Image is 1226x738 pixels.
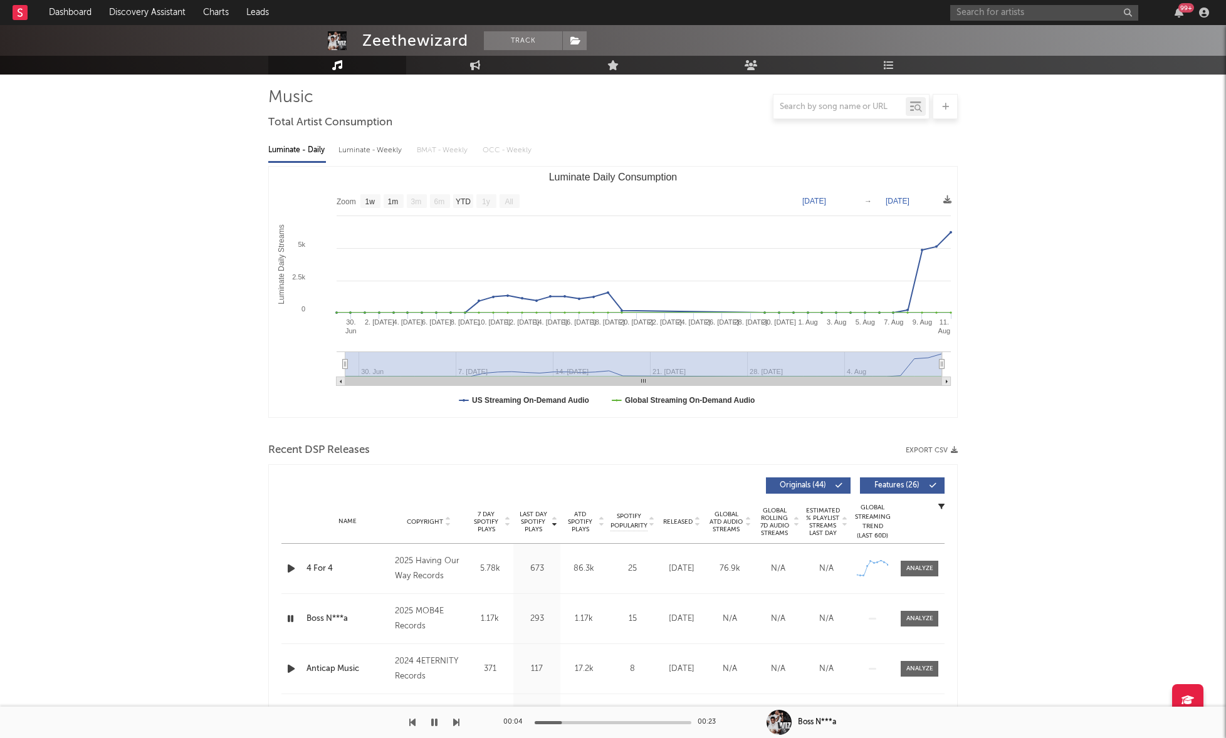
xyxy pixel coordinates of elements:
[805,663,847,675] div: N/A
[757,613,799,625] div: N/A
[906,447,958,454] button: Export CSV
[395,704,463,734] div: 2024 4ETERNITY Records
[625,396,755,405] text: Global Streaming On-Demand Audio
[805,563,847,575] div: N/A
[268,140,326,161] div: Luminate - Daily
[269,167,957,417] svg: Luminate Daily Consumption
[407,518,443,526] span: Copyright
[563,563,604,575] div: 86.3k
[469,563,510,575] div: 5.78k
[864,197,872,205] text: →
[913,318,932,326] text: 9. Aug
[827,318,846,326] text: 3. Aug
[886,197,909,205] text: [DATE]
[469,663,510,675] div: 371
[362,31,468,50] div: Zeethewizard
[338,140,404,161] div: Luminate - Weekly
[805,613,847,625] div: N/A
[706,318,739,326] text: 26. [DATE]
[395,554,463,584] div: 2025 Having Our Way Records
[277,224,286,304] text: Luminate Daily Streams
[805,507,840,537] span: Estimated % Playlist Streams Last Day
[516,563,557,575] div: 673
[884,318,903,326] text: 7. Aug
[503,715,528,730] div: 00:04
[677,318,710,326] text: 24. [DATE]
[649,318,682,326] text: 22. [DATE]
[698,715,723,730] div: 00:23
[766,477,851,494] button: Originals(44)
[563,511,597,533] span: ATD Spotify Plays
[306,517,389,526] div: Name
[365,197,375,206] text: 1w
[484,31,562,50] button: Track
[661,563,703,575] div: [DATE]
[549,172,678,182] text: Luminate Daily Consumption
[306,663,389,675] a: Anticap Music
[388,197,399,206] text: 1m
[268,443,370,458] span: Recent DSP Releases
[345,318,357,335] text: 30. Jun
[365,318,394,326] text: 2. [DATE]
[950,5,1138,21] input: Search for artists
[292,273,305,281] text: 2.5k
[472,396,589,405] text: US Streaming On-Demand Audio
[456,197,471,206] text: YTD
[610,663,654,675] div: 8
[1178,3,1194,13] div: 99 +
[516,663,557,675] div: 117
[709,663,751,675] div: N/A
[757,663,799,675] div: N/A
[301,305,305,313] text: 0
[938,318,951,335] text: 11. Aug
[268,90,313,105] span: Music
[306,563,389,575] a: 4 For 4
[506,318,539,326] text: 12. [DATE]
[763,318,796,326] text: 30. [DATE]
[620,318,653,326] text: 20. [DATE]
[734,318,767,326] text: 28. [DATE]
[709,563,751,575] div: 76.9k
[469,613,510,625] div: 1.17k
[802,197,826,205] text: [DATE]
[563,613,604,625] div: 1.17k
[868,482,926,489] span: Features ( 26 )
[268,115,392,130] span: Total Artist Consumption
[563,663,604,675] div: 17.2k
[534,318,567,326] text: 14. [DATE]
[395,604,463,634] div: 2025 MOB4E Records
[395,654,463,684] div: 2024 4ETERNITY Records
[477,318,510,326] text: 10. [DATE]
[663,518,693,526] span: Released
[592,318,625,326] text: 18. [DATE]
[610,563,654,575] div: 25
[661,663,703,675] div: [DATE]
[451,318,480,326] text: 8. [DATE]
[394,318,423,326] text: 4. [DATE]
[856,318,875,326] text: 5. Aug
[661,613,703,625] div: [DATE]
[434,197,445,206] text: 6m
[709,613,751,625] div: N/A
[798,318,817,326] text: 1. Aug
[773,102,906,112] input: Search by song name or URL
[757,507,792,537] span: Global Rolling 7D Audio Streams
[774,482,832,489] span: Originals ( 44 )
[610,613,654,625] div: 15
[298,241,305,248] text: 5k
[337,197,356,206] text: Zoom
[411,197,422,206] text: 3m
[610,512,647,531] span: Spotify Popularity
[469,511,503,533] span: 7 Day Spotify Plays
[860,477,945,494] button: Features(26)
[482,197,490,206] text: 1y
[854,503,891,541] div: Global Streaming Trend (Last 60D)
[422,318,451,326] text: 6. [DATE]
[563,318,596,326] text: 16. [DATE]
[516,511,550,533] span: Last Day Spotify Plays
[757,563,799,575] div: N/A
[505,197,513,206] text: All
[1175,8,1183,18] button: 99+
